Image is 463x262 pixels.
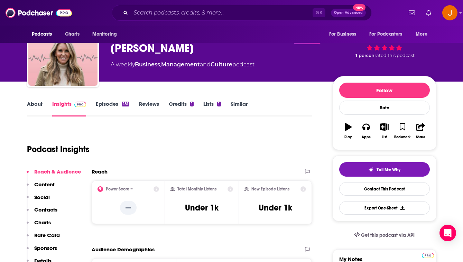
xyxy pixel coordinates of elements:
[362,135,371,139] div: Apps
[422,253,434,258] img: Podchaser Pro
[442,5,457,20] button: Show profile menu
[339,101,430,115] div: Rate
[112,5,372,21] div: Search podcasts, credits, & more...
[416,29,427,39] span: More
[27,181,55,194] button: Content
[369,29,402,39] span: For Podcasters
[411,119,429,143] button: Share
[34,168,81,175] p: Reach & Audience
[34,245,57,251] p: Sponsors
[96,101,129,116] a: Episodes181
[313,8,325,17] span: ⌘ K
[177,187,216,191] h2: Total Monthly Listens
[368,167,374,172] img: tell me why sparkle
[27,168,81,181] button: Reach & Audience
[353,4,365,11] span: New
[393,119,411,143] button: Bookmark
[349,227,420,244] a: Get this podcast via API
[344,135,352,139] div: Play
[339,162,430,177] button: tell me why sparkleTell Me Why
[111,60,254,69] div: A weekly podcast
[122,102,129,106] div: 181
[355,53,374,58] span: 1 person
[27,144,90,155] h1: Podcast Insights
[231,101,248,116] a: Similar
[406,7,418,19] a: Show notifications dropdown
[161,61,200,68] a: Management
[120,201,137,215] p: --
[394,135,410,139] div: Bookmark
[6,6,72,19] img: Podchaser - Follow, Share and Rate Podcasts
[190,102,194,106] div: 1
[423,7,434,19] a: Show notifications dropdown
[92,168,108,175] h2: Reach
[439,225,456,241] div: Open Intercom Messenger
[27,101,43,116] a: About
[27,245,57,258] button: Sponsors
[259,203,292,213] h3: Under 1k
[411,28,436,41] button: open menu
[365,28,413,41] button: open menu
[211,61,232,68] a: Culture
[34,232,60,238] p: Rate Card
[34,194,50,200] p: Social
[28,17,98,86] img: Heartbeat For Hire with Lyndsay Dowd
[200,61,211,68] span: and
[160,61,161,68] span: ,
[442,5,457,20] img: User Profile
[251,187,289,191] h2: New Episode Listens
[374,53,415,58] span: rated this podcast
[329,29,356,39] span: For Business
[139,101,159,116] a: Reviews
[27,206,57,219] button: Contacts
[339,182,430,196] a: Contact This Podcast
[131,7,313,18] input: Search podcasts, credits, & more...
[333,21,436,64] div: 1 personrated this podcast
[357,119,375,143] button: Apps
[34,219,51,226] p: Charts
[92,29,117,39] span: Monitoring
[34,206,57,213] p: Contacts
[135,61,160,68] a: Business
[442,5,457,20] span: Logged in as justine87181
[27,219,51,232] button: Charts
[377,167,400,172] span: Tell Me Why
[32,29,52,39] span: Podcasts
[27,232,60,245] button: Rate Card
[339,201,430,215] button: Export One-Sheet
[217,102,221,106] div: 1
[339,119,357,143] button: Play
[422,252,434,258] a: Pro website
[27,28,61,41] button: open menu
[65,29,80,39] span: Charts
[169,101,194,116] a: Credits1
[416,135,425,139] div: Share
[339,83,430,98] button: Follow
[61,28,84,41] a: Charts
[203,101,221,116] a: Lists1
[34,181,55,188] p: Content
[324,28,365,41] button: open menu
[185,203,219,213] h3: Under 1k
[52,101,86,116] a: InsightsPodchaser Pro
[361,232,415,238] span: Get this podcast via API
[106,187,133,191] h2: Power Score™
[87,28,126,41] button: open menu
[74,102,86,107] img: Podchaser Pro
[334,11,363,15] span: Open Advanced
[331,9,366,17] button: Open AdvancedNew
[382,135,387,139] div: List
[375,119,393,143] button: List
[92,246,155,253] h2: Audience Demographics
[27,194,50,207] button: Social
